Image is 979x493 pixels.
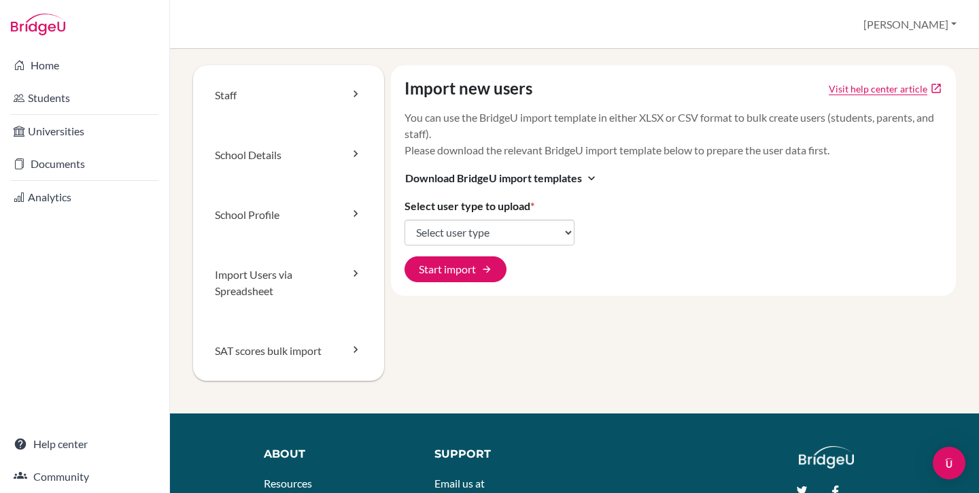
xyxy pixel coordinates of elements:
[193,125,384,185] a: School Details
[11,14,65,35] img: Bridge-U
[264,446,404,462] div: About
[405,169,599,187] button: Download BridgeU import templatesexpand_more
[405,79,532,99] h4: Import new users
[405,198,534,214] label: Select user type to upload
[857,12,963,37] button: [PERSON_NAME]
[481,264,492,275] span: arrow_forward
[3,184,167,211] a: Analytics
[930,82,942,95] a: open_in_new
[3,430,167,458] a: Help center
[3,150,167,177] a: Documents
[3,463,167,490] a: Community
[193,321,384,381] a: SAT scores bulk import
[829,82,927,96] a: Click to open Tracking student registration article in a new tab
[193,185,384,245] a: School Profile
[405,109,943,158] p: You can use the BridgeU import template in either XLSX or CSV format to bulk create users (studen...
[193,245,384,321] a: Import Users via Spreadsheet
[434,446,562,462] div: Support
[264,477,312,490] a: Resources
[3,118,167,145] a: Universities
[585,171,598,185] i: expand_more
[405,170,582,186] span: Download BridgeU import templates
[799,446,854,469] img: logo_white@2x-f4f0deed5e89b7ecb1c2cc34c3e3d731f90f0f143d5ea2071677605dd97b5244.png
[3,52,167,79] a: Home
[3,84,167,112] a: Students
[193,65,384,125] a: Staff
[933,447,965,479] div: Open Intercom Messenger
[405,256,506,282] button: Start import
